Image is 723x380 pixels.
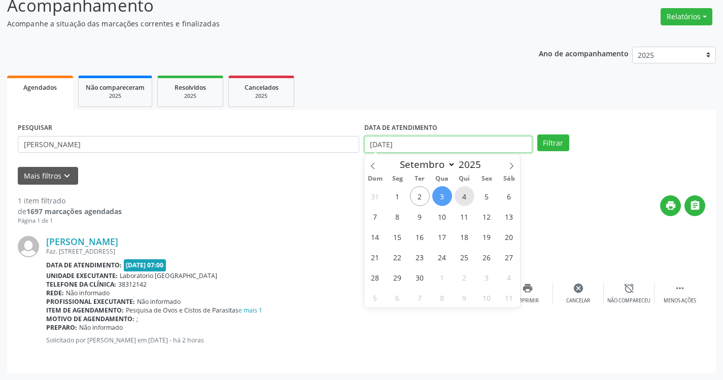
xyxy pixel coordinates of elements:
span: Setembro 8, 2025 [388,206,407,226]
span: Resolvidos [175,83,206,92]
span: Setembro 17, 2025 [432,227,452,247]
button: Filtrar [537,134,569,152]
span: Setembro 15, 2025 [388,227,407,247]
i:  [674,283,685,294]
span: Outubro 8, 2025 [432,288,452,307]
div: Menos ações [664,297,696,304]
span: Sex [475,176,498,182]
label: DATA DE ATENDIMENTO [364,120,437,136]
span: Setembro 19, 2025 [477,227,497,247]
div: Não compareceu [607,297,650,304]
div: 1 item filtrado [18,195,122,206]
span: Setembro 25, 2025 [455,247,474,267]
strong: 1697 marcações agendadas [26,206,122,216]
span: Setembro 4, 2025 [455,186,474,206]
span: Não informado [137,297,181,306]
button:  [684,195,705,216]
span: Qua [431,176,453,182]
span: Setembro 24, 2025 [432,247,452,267]
div: 2025 [86,92,145,100]
b: Unidade executante: [46,271,118,280]
i: cancel [573,283,584,294]
span: Outubro 11, 2025 [499,288,519,307]
span: Outubro 5, 2025 [365,288,385,307]
span: Ter [408,176,431,182]
span: Seg [386,176,408,182]
span: ; [136,315,138,323]
span: Setembro 5, 2025 [477,186,497,206]
span: Setembro 14, 2025 [365,227,385,247]
i: keyboard_arrow_down [61,170,73,182]
b: Telefone da clínica: [46,280,116,289]
span: Setembro 1, 2025 [388,186,407,206]
span: Setembro 2, 2025 [410,186,430,206]
div: de [18,206,122,217]
span: Outubro 3, 2025 [477,267,497,287]
div: Faz. [STREET_ADDRESS] [46,247,401,256]
span: Setembro 7, 2025 [365,206,385,226]
span: Setembro 3, 2025 [432,186,452,206]
button: Relatórios [661,8,712,25]
span: Laboratorio [GEOGRAPHIC_DATA] [120,271,217,280]
i: print [665,200,676,211]
i: print [522,283,533,294]
button: Mais filtroskeyboard_arrow_down [18,167,78,185]
span: Outubro 9, 2025 [455,288,474,307]
div: Imprimir [516,297,539,304]
span: Setembro 29, 2025 [388,267,407,287]
div: 2025 [236,92,287,100]
span: Outubro 2, 2025 [455,267,474,287]
input: Selecione um intervalo [364,136,532,153]
span: Setembro 28, 2025 [365,267,385,287]
a: [PERSON_NAME] [46,236,118,247]
span: Sáb [498,176,520,182]
span: Outubro 10, 2025 [477,288,497,307]
b: Profissional executante: [46,297,135,306]
i: alarm_off [624,283,635,294]
p: Acompanhe a situação das marcações correntes e finalizadas [7,18,503,29]
span: Setembro 30, 2025 [410,267,430,287]
span: Setembro 10, 2025 [432,206,452,226]
b: Data de atendimento: [46,261,122,269]
span: Qui [453,176,475,182]
span: Outubro 1, 2025 [432,267,452,287]
div: Cancelar [566,297,590,304]
span: Setembro 26, 2025 [477,247,497,267]
b: Item de agendamento: [46,306,124,315]
span: Dom [364,176,387,182]
span: Setembro 6, 2025 [499,186,519,206]
span: Agosto 31, 2025 [365,186,385,206]
button: print [660,195,681,216]
span: Setembro 18, 2025 [455,227,474,247]
span: 38312142 [118,280,147,289]
span: Setembro 16, 2025 [410,227,430,247]
span: Setembro 20, 2025 [499,227,519,247]
span: Outubro 6, 2025 [388,288,407,307]
span: Não informado [79,323,123,332]
span: Setembro 9, 2025 [410,206,430,226]
p: Ano de acompanhamento [539,47,629,59]
span: Setembro 21, 2025 [365,247,385,267]
span: Setembro 13, 2025 [499,206,519,226]
p: Solicitado por [PERSON_NAME] em [DATE] - há 2 horas [46,336,401,344]
input: Year [456,158,489,171]
label: PESQUISAR [18,120,52,136]
b: Rede: [46,289,64,297]
span: Outubro 4, 2025 [499,267,519,287]
span: Outubro 7, 2025 [410,288,430,307]
b: Motivo de agendamento: [46,315,134,323]
span: Setembro 12, 2025 [477,206,497,226]
span: Não informado [66,289,110,297]
span: Setembro 27, 2025 [499,247,519,267]
a: e mais 1 [238,306,262,315]
div: 2025 [165,92,216,100]
img: img [18,236,39,257]
span: Setembro 11, 2025 [455,206,474,226]
span: [DATE] 07:00 [124,259,166,271]
span: Cancelados [245,83,279,92]
b: Preparo: [46,323,77,332]
i:  [690,200,701,211]
div: Página 1 de 1 [18,217,122,225]
span: Pesquisa de Ovos e Cistos de Parasitas [126,306,262,315]
span: Setembro 22, 2025 [388,247,407,267]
